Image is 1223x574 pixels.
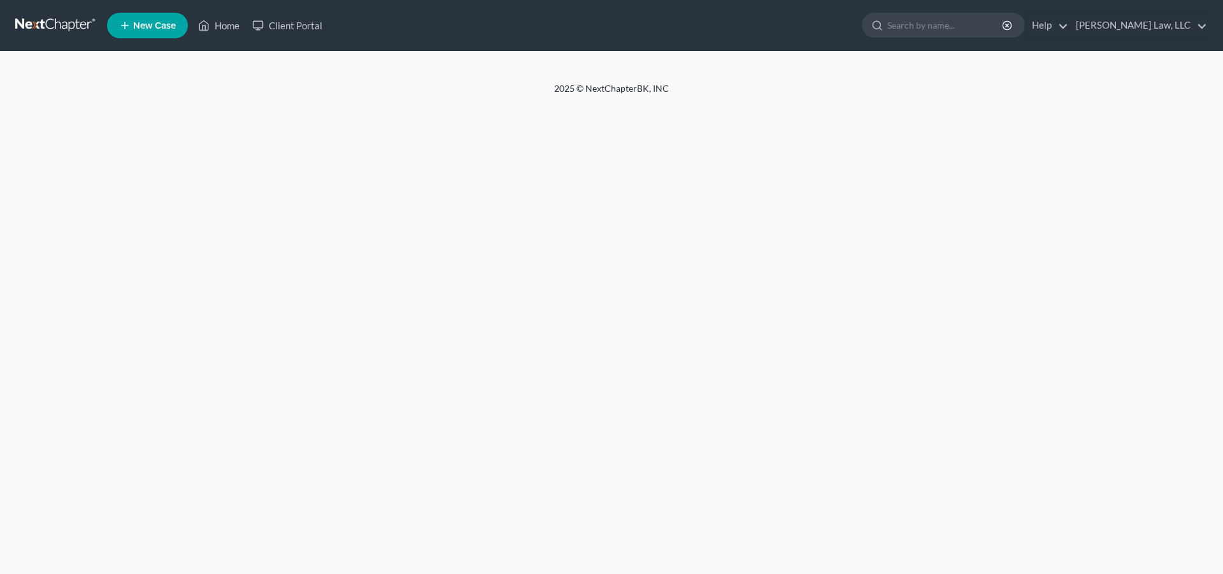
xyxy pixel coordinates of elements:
[192,14,246,37] a: Home
[1069,14,1207,37] a: [PERSON_NAME] Law, LLC
[1026,14,1068,37] a: Help
[887,13,1004,37] input: Search by name...
[246,14,329,37] a: Client Portal
[133,21,176,31] span: New Case
[248,82,975,105] div: 2025 © NextChapterBK, INC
